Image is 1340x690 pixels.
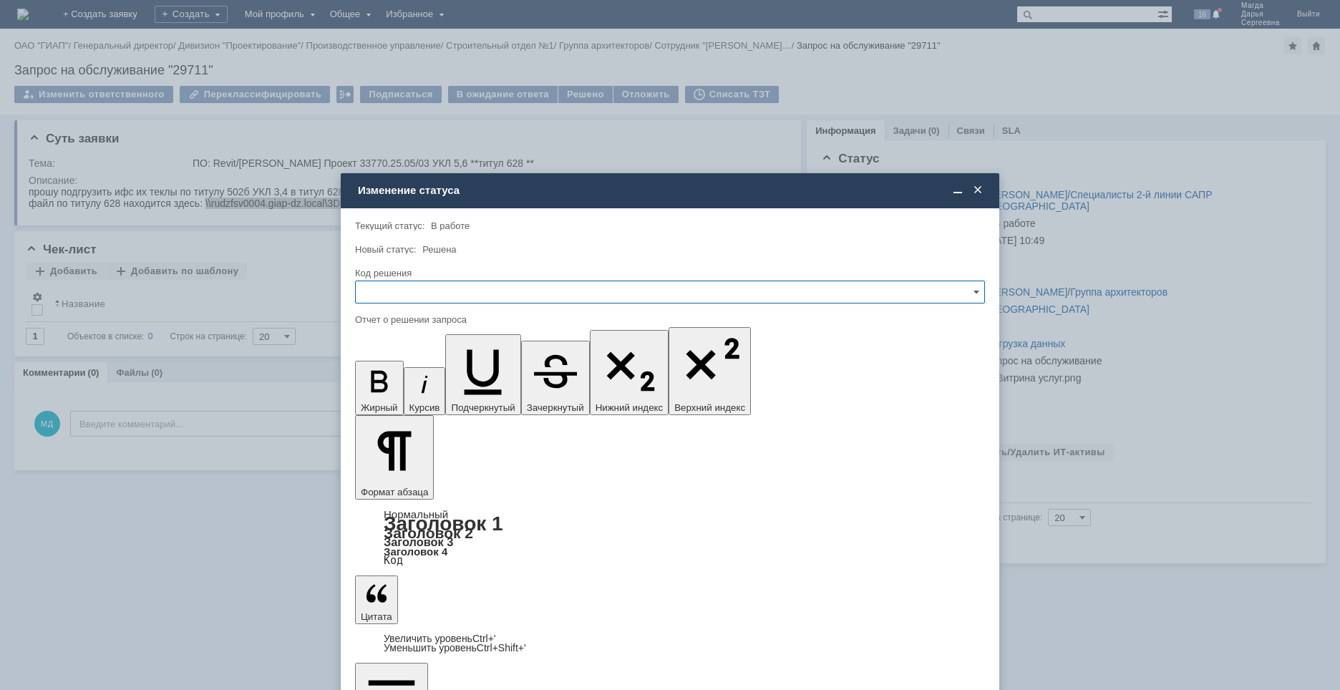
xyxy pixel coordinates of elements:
a: Нормальный [384,508,448,520]
span: Свернуть (Ctrl + M) [951,184,965,197]
span: Нижний индекс [596,402,664,413]
button: Формат абзаца [355,415,434,500]
a: Заголовок 1 [384,512,503,535]
button: Курсив [404,367,446,415]
button: Зачеркнутый [521,341,590,415]
button: Нижний индекс [590,330,669,415]
a: Increase [384,633,496,644]
a: Заголовок 2 [384,525,473,541]
span: Курсив [409,402,440,413]
div: Отчет о решении запроса [355,315,982,324]
a: Decrease [384,642,526,653]
span: Решена [422,244,456,255]
div: Код решения [355,268,982,278]
a: Код [384,554,403,567]
span: В работе [431,220,470,231]
button: Верхний индекс [669,327,751,415]
button: Подчеркнутый [445,334,520,415]
span: Формат абзаца [361,487,428,497]
span: Ctrl+' [472,633,496,644]
span: Ctrl+Shift+' [477,642,526,653]
div: Цитата [355,634,985,653]
label: Новый статус: [355,244,417,255]
div: Изменение статуса [358,184,985,197]
span: Закрыть [971,184,985,197]
button: Жирный [355,361,404,415]
a: Заголовок 3 [384,535,453,548]
span: Цитата [361,611,392,622]
label: Текущий статус: [355,220,424,231]
div: Формат абзаца [355,510,985,565]
button: Цитата [355,575,398,624]
span: Подчеркнутый [451,402,515,413]
span: Жирный [361,402,398,413]
a: Заголовок 4 [384,545,447,558]
span: Зачеркнутый [527,402,584,413]
span: Верхний индекс [674,402,745,413]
